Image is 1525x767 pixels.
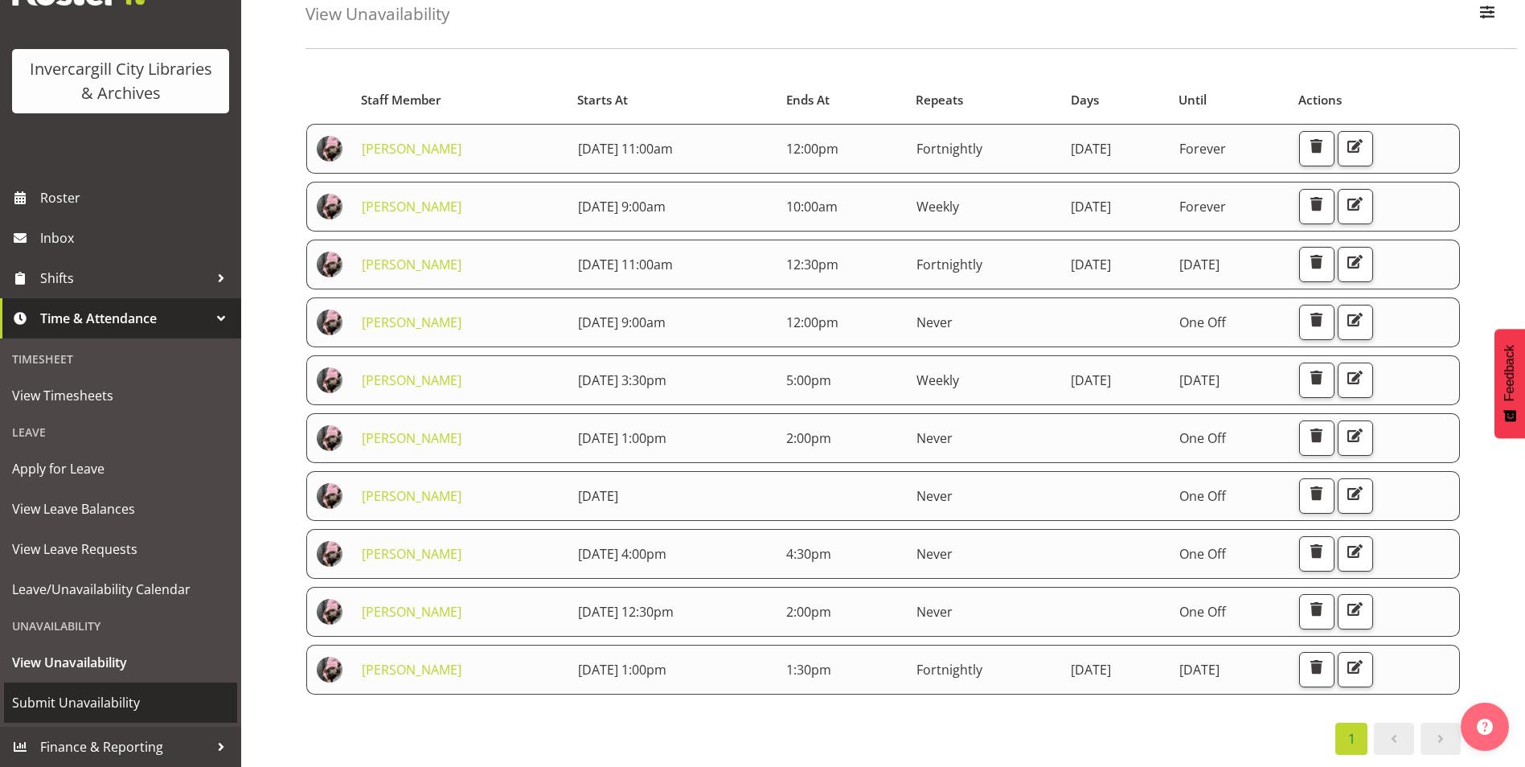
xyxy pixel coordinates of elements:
[305,5,449,23] h4: View Unavailability
[362,371,461,389] a: [PERSON_NAME]
[786,314,838,331] span: 12:00pm
[1299,420,1334,456] button: Delete Unavailability
[40,266,209,290] span: Shifts
[1299,131,1334,166] button: Delete Unavailability
[578,256,673,273] span: [DATE] 11:00am
[1338,594,1373,630] button: Edit Unavailability
[40,306,209,330] span: Time & Attendance
[786,545,831,563] span: 4:30pm
[362,545,461,563] a: [PERSON_NAME]
[1299,247,1334,282] button: Delete Unavailability
[1338,131,1373,166] button: Edit Unavailability
[916,256,982,273] span: Fortnightly
[786,256,838,273] span: 12:30pm
[1502,345,1517,401] span: Feedback
[4,489,237,529] a: View Leave Balances
[578,487,618,505] span: [DATE]
[1477,719,1493,735] img: help-xxl-2.png
[1179,603,1226,621] span: One Off
[786,140,838,158] span: 12:00pm
[1338,363,1373,398] button: Edit Unavailability
[12,497,229,521] span: View Leave Balances
[362,661,461,679] a: [PERSON_NAME]
[786,429,831,447] span: 2:00pm
[362,198,461,215] a: [PERSON_NAME]
[4,683,237,723] a: Submit Unavailability
[362,140,461,158] a: [PERSON_NAME]
[362,314,461,331] a: [PERSON_NAME]
[12,383,229,408] span: View Timesheets
[1179,140,1226,158] span: Forever
[577,91,628,109] span: Starts At
[1179,371,1220,389] span: [DATE]
[1338,305,1373,340] button: Edit Unavailability
[1179,256,1220,273] span: [DATE]
[1298,91,1342,109] span: Actions
[12,691,229,715] span: Submit Unavailability
[1338,536,1373,572] button: Edit Unavailability
[4,642,237,683] a: View Unavailability
[40,226,233,250] span: Inbox
[578,545,666,563] span: [DATE] 4:00pm
[1338,420,1373,456] button: Edit Unavailability
[317,194,342,219] img: keyu-chenf658e1896ed4c5c14a0b283e0d53a179.png
[362,256,461,273] a: [PERSON_NAME]
[317,657,342,683] img: keyu-chenf658e1896ed4c5c14a0b283e0d53a179.png
[4,449,237,489] a: Apply for Leave
[362,603,461,621] a: [PERSON_NAME]
[578,198,666,215] span: [DATE] 9:00am
[1338,478,1373,514] button: Edit Unavailability
[578,314,666,331] span: [DATE] 9:00am
[1071,91,1099,109] span: Days
[1071,198,1111,215] span: [DATE]
[1299,363,1334,398] button: Delete Unavailability
[786,91,830,109] span: Ends At
[578,371,666,389] span: [DATE] 3:30pm
[786,198,838,215] span: 10:00am
[317,425,342,451] img: keyu-chenf658e1896ed4c5c14a0b283e0d53a179.png
[12,577,229,601] span: Leave/Unavailability Calendar
[916,314,953,331] span: Never
[916,91,963,109] span: Repeats
[12,457,229,481] span: Apply for Leave
[317,367,342,393] img: keyu-chenf658e1896ed4c5c14a0b283e0d53a179.png
[1299,189,1334,224] button: Delete Unavailability
[1179,429,1226,447] span: One Off
[317,136,342,162] img: keyu-chenf658e1896ed4c5c14a0b283e0d53a179.png
[4,609,237,642] div: Unavailability
[1338,652,1373,687] button: Edit Unavailability
[361,91,441,109] span: Staff Member
[1179,198,1226,215] span: Forever
[786,603,831,621] span: 2:00pm
[916,371,959,389] span: Weekly
[578,603,674,621] span: [DATE] 12:30pm
[1299,536,1334,572] button: Delete Unavailability
[317,310,342,335] img: keyu-chenf658e1896ed4c5c14a0b283e0d53a179.png
[1179,545,1226,563] span: One Off
[1071,256,1111,273] span: [DATE]
[916,429,953,447] span: Never
[4,375,237,416] a: View Timesheets
[12,650,229,675] span: View Unavailability
[362,487,461,505] a: [PERSON_NAME]
[1299,478,1334,514] button: Delete Unavailability
[578,661,666,679] span: [DATE] 1:00pm
[1179,661,1220,679] span: [DATE]
[916,603,953,621] span: Never
[916,140,982,158] span: Fortnightly
[1299,652,1334,687] button: Delete Unavailability
[4,342,237,375] div: Timesheet
[4,569,237,609] a: Leave/Unavailability Calendar
[578,140,673,158] span: [DATE] 11:00am
[916,545,953,563] span: Never
[916,198,959,215] span: Weekly
[1179,91,1207,109] span: Until
[916,487,953,505] span: Never
[317,599,342,625] img: keyu-chenf658e1896ed4c5c14a0b283e0d53a179.png
[1299,594,1334,630] button: Delete Unavailability
[1494,329,1525,438] button: Feedback - Show survey
[1179,314,1226,331] span: One Off
[1299,305,1334,340] button: Delete Unavailability
[40,186,233,210] span: Roster
[1338,247,1373,282] button: Edit Unavailability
